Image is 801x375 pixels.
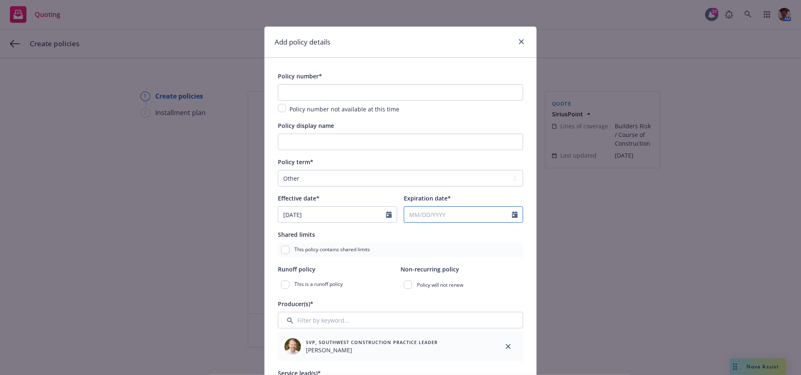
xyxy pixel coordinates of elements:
span: [PERSON_NAME] [306,346,438,354]
input: MM/DD/YYYY [278,207,386,222]
span: Policy number* [278,72,322,80]
div: Policy will not renew [400,277,523,292]
a: close [503,342,513,351]
span: Expiration date* [404,194,451,202]
svg: Calendar [386,211,392,218]
div: This policy contains shared limits [278,243,523,257]
span: SVP, Southwest Construction Practice Leader [306,339,438,346]
div: This is a runoff policy [278,277,400,292]
span: Producer(s)* [278,300,313,308]
span: Effective date* [278,194,320,202]
svg: Calendar [512,211,518,218]
span: Policy term* [278,158,313,166]
span: Runoff policy [278,265,315,273]
span: Policy display name [278,122,334,130]
span: Non-recurring policy [400,265,459,273]
input: Filter by keyword... [278,312,523,328]
img: employee photo [284,338,301,355]
h1: Add policy details [275,37,330,47]
a: close [517,37,526,47]
span: Shared limits [278,231,315,238]
span: Policy number not available at this time [289,105,399,113]
input: MM/DD/YYYY [404,207,512,222]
